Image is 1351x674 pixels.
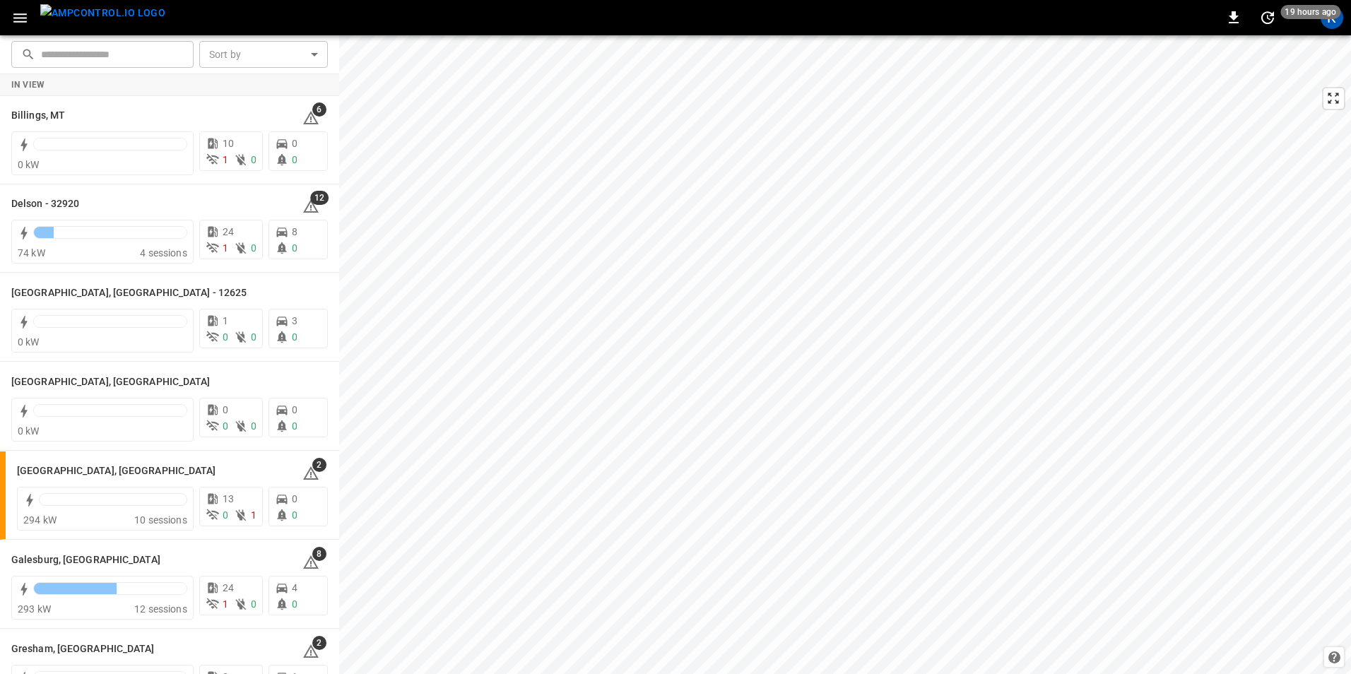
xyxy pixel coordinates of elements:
span: 3 [292,315,297,326]
span: 1 [223,598,228,610]
span: 1 [223,315,228,326]
h6: Billings, MT [11,108,65,124]
span: 0 [251,154,256,165]
span: 0 [292,331,297,343]
span: 10 [223,138,234,149]
span: 24 [223,582,234,593]
span: 0 [223,420,228,432]
span: 0 [251,598,256,610]
span: 293 kW [18,603,51,615]
span: 8 [292,226,297,237]
span: 0 kW [18,159,40,170]
span: 0 [223,331,228,343]
span: 8 [312,547,326,561]
span: 0 [292,242,297,254]
span: 0 [292,420,297,432]
h6: Edwardsville, IL [11,374,211,390]
span: 0 [223,404,228,415]
span: 6 [312,102,326,117]
span: 0 [292,154,297,165]
span: 13 [223,493,234,504]
span: 0 [251,242,256,254]
span: 74 kW [18,247,45,259]
canvas: Map [339,35,1351,674]
span: 0 [251,420,256,432]
span: 0 [251,331,256,343]
span: 0 [292,404,297,415]
span: 1 [251,509,256,521]
span: 0 [223,509,228,521]
h6: Galesburg, IL [11,552,160,568]
span: 0 [292,138,297,149]
span: 0 kW [18,336,40,348]
span: 4 sessions [140,247,187,259]
h6: Delson - 32920 [11,196,79,212]
span: 2 [312,636,326,650]
span: 294 kW [23,514,57,526]
span: 0 [292,509,297,521]
span: 0 kW [18,425,40,437]
strong: In View [11,80,45,90]
span: 12 sessions [134,603,187,615]
span: 19 hours ago [1280,5,1340,19]
span: 0 [292,493,297,504]
span: 1 [223,242,228,254]
button: set refresh interval [1256,6,1279,29]
h6: El Dorado Springs, MO [17,463,216,479]
span: 0 [292,598,297,610]
span: 2 [312,458,326,472]
h6: East Orange, NJ - 12625 [11,285,247,301]
img: ampcontrol.io logo [40,4,165,22]
span: 4 [292,582,297,593]
span: 10 sessions [134,514,187,526]
h6: Gresham, OR [11,642,155,657]
span: 12 [310,191,329,205]
span: 1 [223,154,228,165]
span: 24 [223,226,234,237]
